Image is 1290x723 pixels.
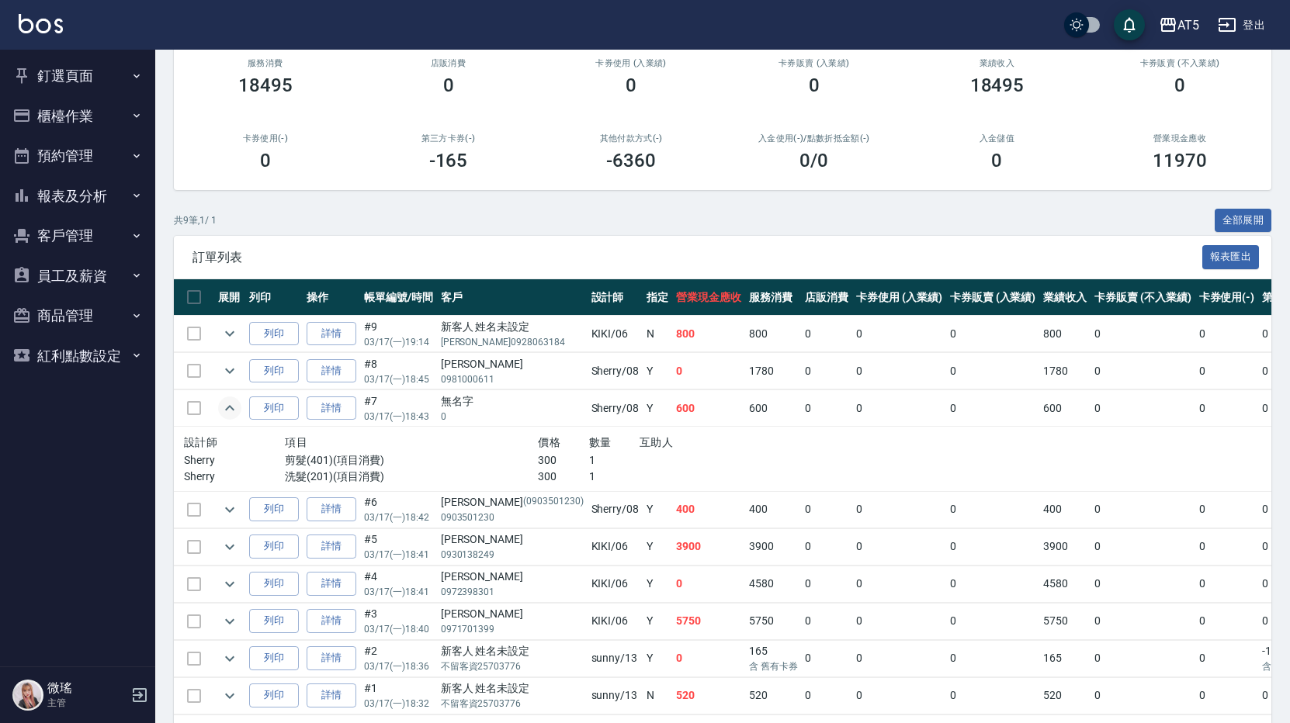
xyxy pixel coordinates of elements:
[249,572,299,596] button: 列印
[285,436,307,448] span: 項目
[924,58,1070,68] h2: 業績收入
[441,548,584,562] p: 0930138249
[1195,390,1259,427] td: 0
[745,603,802,639] td: 5750
[1091,640,1195,676] td: 0
[249,646,299,670] button: 列印
[360,677,437,714] td: #1
[558,58,704,68] h2: 卡券使用 (入業績)
[1153,9,1205,41] button: AT5
[360,491,437,528] td: #6
[946,566,1040,602] td: 0
[19,14,63,33] img: Logo
[588,491,643,528] td: Sherry /08
[672,353,745,389] td: 0
[441,659,584,673] p: 不留客資25703776
[6,216,149,256] button: 客戶管理
[364,372,433,386] p: 03/17 (一) 18:45
[745,677,802,714] td: 520
[741,133,887,144] h2: 入金使用(-) /點數折抵金額(-)
[801,677,852,714] td: 0
[588,279,643,316] th: 設計師
[1091,528,1195,565] td: 0
[1195,640,1259,676] td: 0
[1039,390,1091,427] td: 600
[441,356,584,372] div: [PERSON_NAME]
[249,322,299,346] button: 列印
[184,436,217,448] span: 設計師
[192,58,338,68] h3: 服務消費
[745,566,802,602] td: 4580
[852,640,946,676] td: 0
[588,316,643,352] td: KIKI /06
[852,566,946,602] td: 0
[672,603,745,639] td: 5750
[218,535,241,559] button: expand row
[1091,603,1195,639] td: 0
[643,566,672,602] td: Y
[249,683,299,707] button: 列印
[852,677,946,714] td: 0
[1195,528,1259,565] td: 0
[672,677,745,714] td: 520
[6,176,149,216] button: 報表及分析
[6,256,149,296] button: 員工及薪資
[364,510,433,524] p: 03/17 (一) 18:42
[249,534,299,559] button: 列印
[360,279,437,316] th: 帳單編號/時間
[606,150,656,171] h3: -6360
[852,603,946,639] td: 0
[218,322,241,345] button: expand row
[643,390,672,427] td: Y
[672,566,745,602] td: 0
[741,58,887,68] h2: 卡券販賣 (入業績)
[1039,353,1091,389] td: 1780
[523,494,584,510] p: (0903501230)
[672,528,745,565] td: 3900
[946,528,1040,565] td: 0
[441,335,584,349] p: [PERSON_NAME]0928063184
[307,572,356,596] a: 詳情
[307,497,356,521] a: 詳情
[441,510,584,524] p: 0903501230
[1039,491,1091,528] td: 400
[218,573,241,596] button: expand row
[218,684,241,707] button: expand row
[538,469,588,485] p: 300
[745,640,802,676] td: 165
[1091,353,1195,389] td: 0
[1039,640,1091,676] td: 165
[364,548,433,562] p: 03/17 (一) 18:41
[184,469,285,485] p: Sherry
[364,622,433,636] p: 03/17 (一) 18:40
[441,569,584,585] div: [PERSON_NAME]
[307,359,356,383] a: 詳情
[1202,245,1260,269] button: 報表匯出
[745,279,802,316] th: 服務消費
[640,436,673,448] span: 互助人
[285,469,538,485] p: 洗髮(201)(項目消費)
[801,279,852,316] th: 店販消費
[852,528,946,565] td: 0
[589,469,640,485] p: 1
[1107,133,1253,144] h2: 營業現金應收
[441,393,584,410] div: 無名字
[1039,677,1091,714] td: 520
[1212,11,1271,40] button: 登出
[437,279,588,316] th: 客戶
[218,498,241,521] button: expand row
[441,606,584,622] div: [PERSON_NAME]
[307,609,356,633] a: 詳情
[1195,279,1259,316] th: 卡券使用(-)
[1195,316,1259,352] td: 0
[441,531,584,548] div: [PERSON_NAME]
[303,279,360,316] th: 操作
[1091,677,1195,714] td: 0
[441,680,584,697] div: 新客人 姓名未設定
[1195,353,1259,389] td: 0
[589,452,640,469] p: 1
[672,279,745,316] th: 營業現金應收
[1153,150,1207,171] h3: 11970
[643,279,672,316] th: 指定
[643,316,672,352] td: N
